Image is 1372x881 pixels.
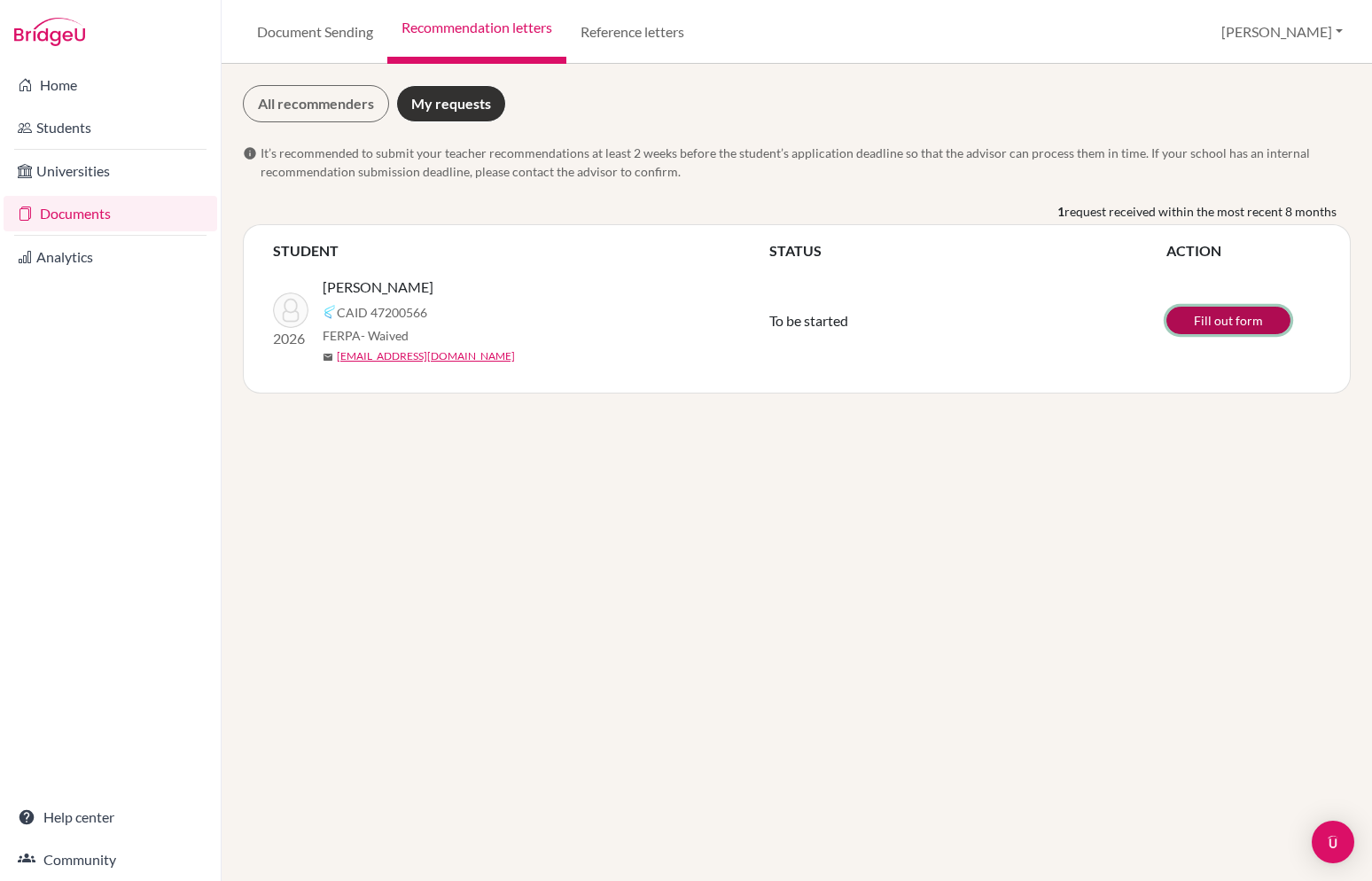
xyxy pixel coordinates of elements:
[243,146,257,160] span: info
[4,196,217,231] a: Documents
[337,348,515,364] a: [EMAIL_ADDRESS][DOMAIN_NAME]
[272,239,768,262] th: STUDENT
[1312,821,1354,863] div: Open Intercom Messenger
[1057,202,1064,221] b: 1
[769,312,848,329] span: To be started
[1165,239,1321,262] th: ACTION
[361,328,409,343] span: - Waived
[768,239,1165,262] th: STATUS
[1213,15,1351,49] button: [PERSON_NAME]
[261,144,1351,181] span: It’s recommended to submit your teacher recommendations at least 2 weeks before the student’s app...
[396,85,506,122] a: My requests
[4,153,217,189] a: Universities
[337,303,427,322] span: CAID 47200566
[4,799,217,835] a: Help center
[14,18,85,46] img: Bridge-U
[4,110,217,145] a: Students
[323,305,337,319] img: Common App logo
[323,352,333,363] span: mail
[323,326,409,345] span: FERPA
[1166,307,1290,334] a: Fill out form
[273,292,308,328] img: Fregeau, Ben
[4,67,217,103] a: Home
[273,328,308,349] p: 2026
[323,277,433,298] span: [PERSON_NAME]
[4,239,217,275] a: Analytics
[4,842,217,877] a: Community
[1064,202,1337,221] span: request received within the most recent 8 months
[243,85,389,122] a: All recommenders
